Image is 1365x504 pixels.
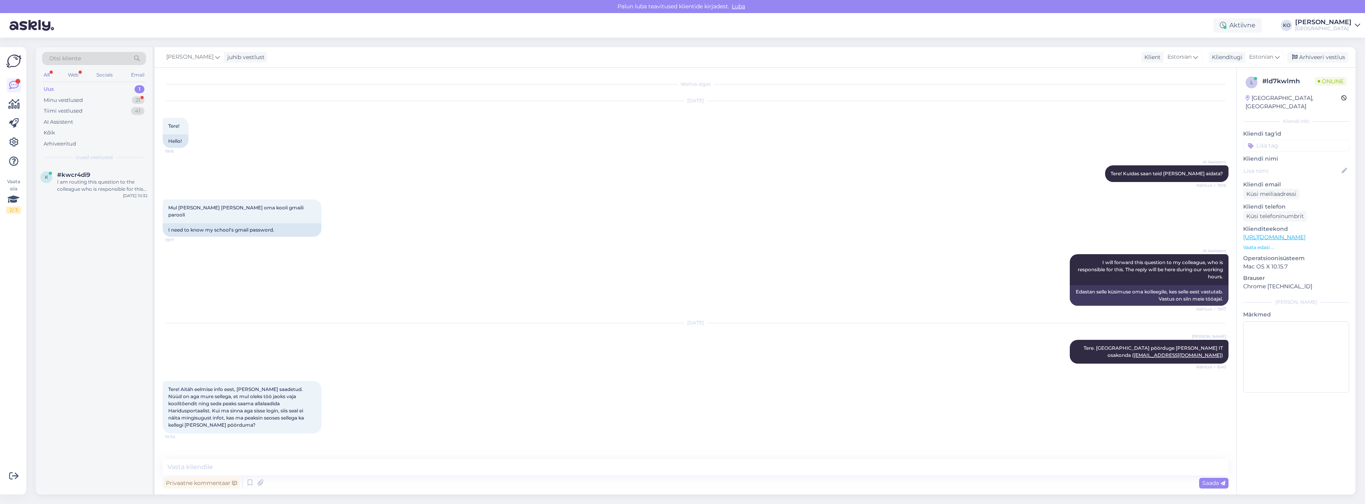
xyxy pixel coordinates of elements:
[1250,79,1253,85] span: l
[44,96,83,104] div: Minu vestlused
[1243,263,1349,271] p: Mac OS X 10.15.7
[163,80,1228,88] div: Vestlus algas
[1243,299,1349,306] div: [PERSON_NAME]
[44,85,54,93] div: Uus
[163,319,1228,326] div: [DATE]
[1084,345,1224,358] span: Tere. [GEOGRAPHIC_DATA] pöörduge [PERSON_NAME] IT osakonda ( )
[45,174,48,180] span: k
[1070,285,1228,306] div: Edastan selle küsimuse oma kolleegile, kes selle eest vastutab. Vastus on siin meie tööajal.
[1243,189,1300,199] div: Küsi meiliaadressi
[1134,352,1221,358] a: [EMAIL_ADDRESS][DOMAIN_NAME]
[1243,234,1305,241] a: [URL][DOMAIN_NAME]
[1243,211,1307,222] div: Küsi telefoninumbrit
[1249,53,1273,61] span: Estonian
[1243,118,1349,125] div: Kliendi info
[1243,140,1349,151] input: Lisa tag
[1167,53,1192,61] span: Estonian
[1243,130,1349,138] p: Kliendi tag'id
[6,54,21,69] img: Askly Logo
[168,205,305,218] span: Mul [PERSON_NAME] [PERSON_NAME] oma kooli gmaili parooli
[1243,254,1349,263] p: Operatsioonisüsteem
[166,53,213,61] span: [PERSON_NAME]
[1196,182,1226,188] span: Nähtud ✓ 19:16
[57,178,148,193] div: I am routing this question to the colleague who is responsible for this topic. The reply might ta...
[1196,248,1226,254] span: AI Assistent
[1196,364,1226,370] span: Nähtud ✓ 8:40
[6,178,21,214] div: Vaata siia
[165,237,195,243] span: 19:17
[123,193,148,199] div: [DATE] 10:32
[163,97,1228,104] div: [DATE]
[132,96,144,104] div: 21
[1287,52,1348,63] div: Arhiveeri vestlus
[1243,155,1349,163] p: Kliendi nimi
[1281,20,1292,31] div: KO
[1244,167,1340,175] input: Lisa nimi
[1262,77,1315,86] div: # ld7kwlmh
[1141,53,1161,61] div: Klient
[163,478,240,489] div: Privaatne kommentaar
[1192,333,1226,339] span: [PERSON_NAME]
[224,53,265,61] div: juhib vestlust
[95,70,114,80] div: Socials
[1243,282,1349,291] p: Chrome [TECHNICAL_ID]
[168,123,179,129] span: Tere!
[135,85,144,93] div: 1
[1111,171,1223,176] span: Tere! Kuidas saan teid [PERSON_NAME] aidata?
[1243,180,1349,189] p: Kliendi email
[66,70,80,80] div: Web
[729,3,748,10] span: Luba
[44,107,83,115] div: Tiimi vestlused
[44,129,55,137] div: Kõik
[76,154,113,161] span: Uued vestlused
[1243,225,1349,233] p: Klienditeekond
[57,171,90,178] span: #kwcr4di9
[44,118,73,126] div: AI Assistent
[6,207,21,214] div: 2 / 3
[1243,203,1349,211] p: Kliendi telefon
[131,107,144,115] div: 41
[44,140,76,148] div: Arhiveeritud
[1213,18,1262,33] div: Aktiivne
[1246,94,1341,111] div: [GEOGRAPHIC_DATA], [GEOGRAPHIC_DATA]
[129,70,146,80] div: Email
[165,434,195,440] span: 10:34
[1295,25,1352,32] div: [GEOGRAPHIC_DATA]
[49,54,81,63] span: Otsi kliente
[163,223,321,237] div: I need to know my school's gmail password.
[1078,259,1224,280] span: I will forward this question to my colleague, who is responsible for this. The reply will be here...
[1315,77,1347,86] span: Online
[168,386,305,428] span: Tere! Aitäh eelmise info eest, [PERSON_NAME] saadetud. Nüüd on aga mure sellega, et mul oleks töö...
[42,70,51,80] div: All
[1243,244,1349,251] p: Vaata edasi ...
[163,134,188,148] div: Hello!
[1243,310,1349,319] p: Märkmed
[1202,479,1225,487] span: Saada
[1196,159,1226,165] span: AI Assistent
[165,148,195,154] span: 19:16
[1209,53,1242,61] div: Klienditugi
[1295,19,1360,32] a: [PERSON_NAME][GEOGRAPHIC_DATA]
[1243,274,1349,282] p: Brauser
[1295,19,1352,25] div: [PERSON_NAME]
[1196,306,1226,312] span: Nähtud ✓ 19:17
